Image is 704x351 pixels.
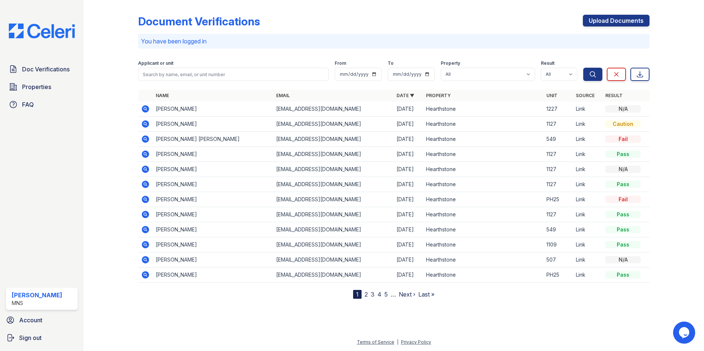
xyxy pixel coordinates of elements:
div: Fail [605,196,641,203]
td: [EMAIL_ADDRESS][DOMAIN_NAME] [273,237,394,252]
div: Pass [605,150,641,158]
a: Sign out [3,330,81,345]
td: 1127 [543,117,573,132]
td: [EMAIL_ADDRESS][DOMAIN_NAME] [273,177,394,192]
label: From [335,60,346,66]
div: Pass [605,181,641,188]
a: FAQ [6,97,78,112]
td: [PERSON_NAME] [153,147,273,162]
p: You have been logged in [141,37,647,46]
div: 1 [353,290,362,299]
span: Account [19,316,42,325]
td: Link [573,267,602,283]
td: Hearthstone [423,192,543,207]
td: Hearthstone [423,147,543,162]
td: 1127 [543,177,573,192]
td: [DATE] [394,237,423,252]
div: Pass [605,226,641,233]
td: [DATE] [394,132,423,147]
td: [PERSON_NAME] [153,237,273,252]
input: Search by name, email, or unit number [138,68,329,81]
div: Pass [605,211,641,218]
a: Properties [6,79,78,94]
iframe: chat widget [673,322,697,344]
td: [DATE] [394,117,423,132]
td: Hearthstone [423,222,543,237]
td: [EMAIL_ADDRESS][DOMAIN_NAME] [273,252,394,267]
td: Link [573,177,602,192]
td: [DATE] [394,267,423,283]
span: Doc Verifications [22,65,70,74]
div: Caution [605,120,641,128]
a: Email [276,93,290,98]
a: Privacy Policy [401,339,431,345]
td: Hearthstone [423,207,543,222]
td: 1127 [543,207,573,222]
td: 507 [543,252,573,267]
div: Fail [605,135,641,143]
td: [EMAIL_ADDRESS][DOMAIN_NAME] [273,162,394,177]
td: 1127 [543,147,573,162]
td: 1109 [543,237,573,252]
td: Link [573,207,602,222]
td: Link [573,192,602,207]
td: [DATE] [394,192,423,207]
td: Link [573,147,602,162]
td: Hearthstone [423,117,543,132]
div: Document Verifications [138,15,260,28]
span: … [391,290,396,299]
img: CE_Logo_Blue-a8612792a0a2168367f1c8372b55b34899dd931a85d93a1a3d3e32e68fde9ad4.png [3,24,81,38]
td: [PERSON_NAME] [153,162,273,177]
div: N/A [605,105,641,113]
td: PH25 [543,267,573,283]
td: [EMAIL_ADDRESS][DOMAIN_NAME] [273,222,394,237]
label: Result [541,60,555,66]
td: Hearthstone [423,267,543,283]
span: Sign out [19,333,42,342]
td: [DATE] [394,222,423,237]
td: Link [573,222,602,237]
td: [EMAIL_ADDRESS][DOMAIN_NAME] [273,207,394,222]
td: [DATE] [394,162,423,177]
td: [EMAIL_ADDRESS][DOMAIN_NAME] [273,192,394,207]
td: [PERSON_NAME] [153,102,273,117]
a: 5 [384,291,388,298]
td: 549 [543,132,573,147]
td: [DATE] [394,207,423,222]
div: N/A [605,166,641,173]
td: [EMAIL_ADDRESS][DOMAIN_NAME] [273,147,394,162]
td: [PERSON_NAME] [153,207,273,222]
td: [PERSON_NAME] [153,252,273,267]
td: Hearthstone [423,132,543,147]
a: Upload Documents [583,15,650,26]
a: 4 [377,291,381,298]
div: [PERSON_NAME] [12,291,62,299]
a: Last » [418,291,434,298]
a: Date ▼ [397,93,414,98]
td: [EMAIL_ADDRESS][DOMAIN_NAME] [273,267,394,283]
label: Applicant or unit [138,60,173,66]
td: Hearthstone [423,102,543,117]
a: Terms of Service [357,339,394,345]
a: Doc Verifications [6,62,78,77]
a: 3 [371,291,374,298]
a: Source [576,93,595,98]
td: Link [573,237,602,252]
span: FAQ [22,100,34,109]
a: Account [3,313,81,327]
span: Properties [22,82,51,91]
div: Pass [605,241,641,248]
td: PH25 [543,192,573,207]
td: [PERSON_NAME] [153,192,273,207]
td: [PERSON_NAME] [153,177,273,192]
a: Name [156,93,169,98]
div: MNS [12,299,62,307]
td: [EMAIL_ADDRESS][DOMAIN_NAME] [273,102,394,117]
td: Link [573,117,602,132]
label: Property [441,60,460,66]
td: 1227 [543,102,573,117]
td: [DATE] [394,147,423,162]
td: [DATE] [394,102,423,117]
label: To [388,60,394,66]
